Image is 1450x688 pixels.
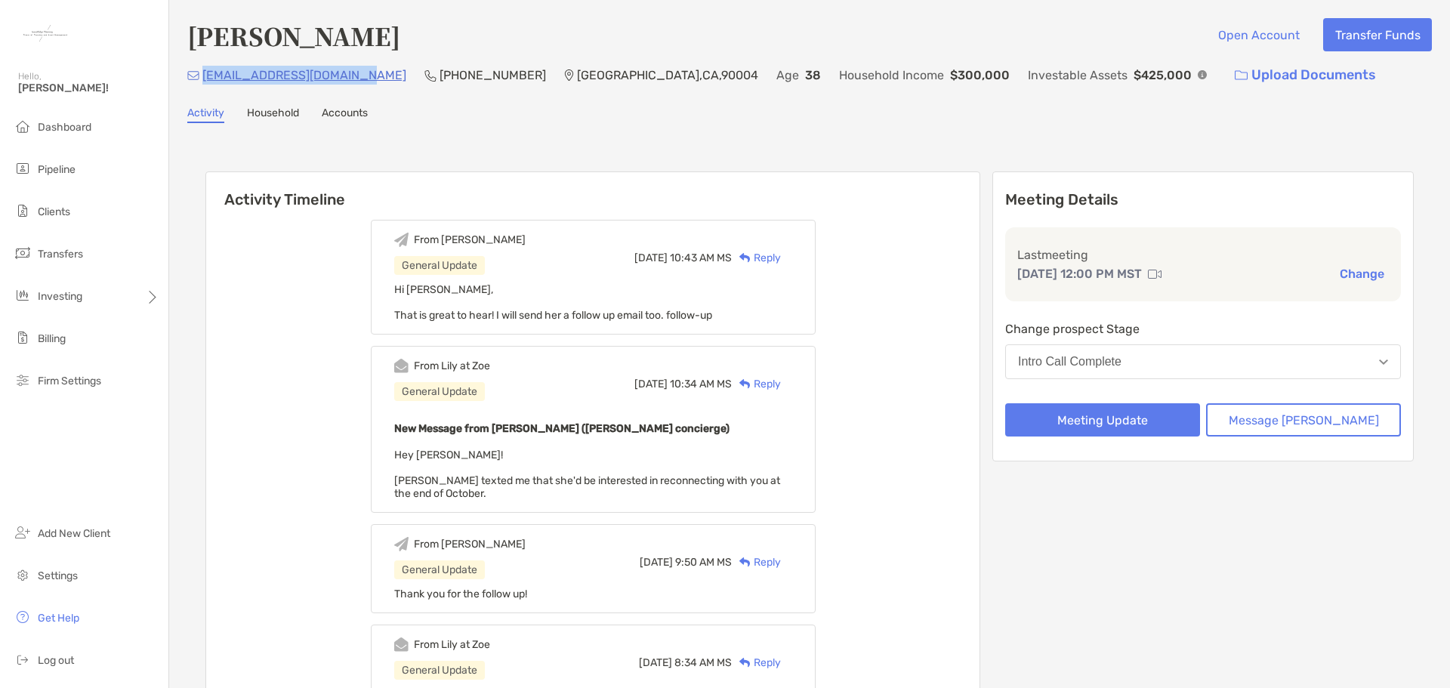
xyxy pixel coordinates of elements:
[394,560,485,579] div: General Update
[14,371,32,389] img: firm-settings icon
[1018,355,1121,369] div: Intro Call Complete
[440,66,546,85] p: [PHONE_NUMBER]
[634,378,668,390] span: [DATE]
[1017,245,1389,264] p: Last meeting
[739,557,751,567] img: Reply icon
[38,163,76,176] span: Pipeline
[1005,190,1401,209] p: Meeting Details
[1005,344,1401,379] button: Intro Call Complete
[38,290,82,303] span: Investing
[322,106,368,123] a: Accounts
[739,253,751,263] img: Reply icon
[187,106,224,123] a: Activity
[38,248,83,261] span: Transfers
[639,656,672,669] span: [DATE]
[674,656,732,669] span: 8:34 AM MS
[14,244,32,262] img: transfers icon
[1235,70,1248,81] img: button icon
[739,379,751,389] img: Reply icon
[14,117,32,135] img: dashboard icon
[1134,66,1192,85] p: $425,000
[187,71,199,80] img: Email Icon
[675,556,732,569] span: 9:50 AM MS
[38,375,101,387] span: Firm Settings
[394,283,712,322] span: Hi [PERSON_NAME], That is great to hear! I will send her a follow up email too. follow-up
[14,566,32,584] img: settings icon
[1005,403,1200,437] button: Meeting Update
[38,569,78,582] span: Settings
[38,332,66,345] span: Billing
[14,608,32,626] img: get-help icon
[206,172,980,208] h6: Activity Timeline
[839,66,944,85] p: Household Income
[1379,359,1388,365] img: Open dropdown arrow
[1198,70,1207,79] img: Info Icon
[1335,266,1389,282] button: Change
[670,378,732,390] span: 10:34 AM MS
[394,359,409,373] img: Event icon
[732,655,781,671] div: Reply
[14,329,32,347] img: billing icon
[394,537,409,551] img: Event icon
[187,18,400,53] h4: [PERSON_NAME]
[414,233,526,246] div: From [PERSON_NAME]
[414,538,526,551] div: From [PERSON_NAME]
[670,251,732,264] span: 10:43 AM MS
[577,66,758,85] p: [GEOGRAPHIC_DATA] , CA , 90004
[394,588,527,600] span: Thank you for the follow up!
[634,251,668,264] span: [DATE]
[394,256,485,275] div: General Update
[18,6,72,60] img: Zoe Logo
[394,382,485,401] div: General Update
[805,66,821,85] p: 38
[776,66,799,85] p: Age
[394,233,409,247] img: Event icon
[732,376,781,392] div: Reply
[564,69,574,82] img: Location Icon
[14,523,32,541] img: add_new_client icon
[640,556,673,569] span: [DATE]
[732,250,781,266] div: Reply
[414,359,490,372] div: From Lily at Zoe
[1206,18,1311,51] button: Open Account
[394,422,730,435] b: New Message from [PERSON_NAME] ([PERSON_NAME] concierge)
[14,286,32,304] img: investing icon
[1206,403,1401,437] button: Message [PERSON_NAME]
[1028,66,1128,85] p: Investable Assets
[1148,268,1162,280] img: communication type
[38,612,79,625] span: Get Help
[950,66,1010,85] p: $300,000
[14,650,32,668] img: logout icon
[394,449,780,500] span: Hey [PERSON_NAME]! [PERSON_NAME] texted me that she'd be interested in reconnecting with you at t...
[202,66,406,85] p: [EMAIL_ADDRESS][DOMAIN_NAME]
[38,121,91,134] span: Dashboard
[1005,319,1401,338] p: Change prospect Stage
[38,527,110,540] span: Add New Client
[424,69,437,82] img: Phone Icon
[38,654,74,667] span: Log out
[732,554,781,570] div: Reply
[38,205,70,218] span: Clients
[414,638,490,651] div: From Lily at Zoe
[394,637,409,652] img: Event icon
[1017,264,1142,283] p: [DATE] 12:00 PM MST
[247,106,299,123] a: Household
[394,661,485,680] div: General Update
[1225,59,1386,91] a: Upload Documents
[18,82,159,94] span: [PERSON_NAME]!
[14,159,32,177] img: pipeline icon
[14,202,32,220] img: clients icon
[1323,18,1432,51] button: Transfer Funds
[739,658,751,668] img: Reply icon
